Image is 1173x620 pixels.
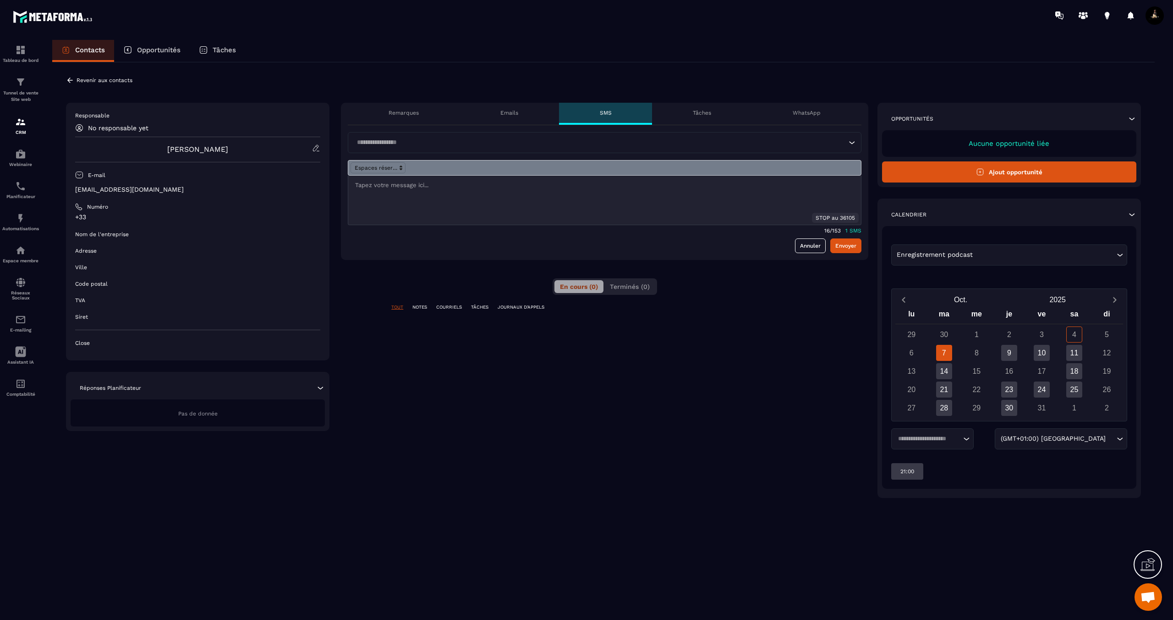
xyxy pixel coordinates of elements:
[75,231,129,238] p: Nom de l'entreprise
[1034,382,1050,398] div: 24
[1091,308,1123,324] div: di
[2,290,39,300] p: Réseaux Sociaux
[1001,327,1017,343] div: 2
[795,238,826,253] a: Annuler
[75,247,97,255] p: Adresse
[2,130,39,135] p: CRM
[2,58,39,63] p: Tableau de bord
[2,339,39,371] a: Assistant IA
[87,203,108,210] p: Numéro
[895,250,975,260] span: Enregistrement podcast
[936,363,952,379] div: 14
[114,40,190,62] a: Opportunités
[975,250,1114,260] input: Search for option
[75,46,105,54] p: Contacts
[891,115,933,122] p: Opportunités
[1025,308,1058,324] div: ve
[904,363,920,379] div: 13
[15,314,26,325] img: email
[498,304,544,310] p: JOURNAUX D'APPELS
[137,46,181,54] p: Opportunités
[1099,363,1115,379] div: 19
[75,264,87,271] p: Ville
[824,227,832,234] p: 16/
[88,124,148,132] p: No responsable yet
[2,327,39,332] p: E-mailing
[15,181,26,192] img: scheduler
[354,138,846,148] input: Search for option
[13,8,95,25] img: logo
[75,213,320,221] p: +33
[891,139,1127,148] p: Aucune opportunité liée
[812,213,859,223] div: STOP au 36105
[15,77,26,88] img: formation
[832,227,841,234] p: 153
[1001,345,1017,361] div: 9
[610,283,650,290] span: Terminés (0)
[969,327,985,343] div: 1
[1001,382,1017,398] div: 23
[936,327,952,343] div: 30
[75,313,88,321] p: Siret
[2,174,39,206] a: schedulerschedulerPlanificateur
[904,327,920,343] div: 29
[15,277,26,288] img: social-network
[2,270,39,307] a: social-networksocial-networkRéseaux Sociaux
[936,382,952,398] div: 21
[2,238,39,270] a: automationsautomationsEspace membre
[1001,400,1017,416] div: 30
[891,428,974,449] div: Search for option
[1034,345,1050,361] div: 10
[904,400,920,416] div: 27
[830,238,861,253] button: Envoyer
[471,304,488,310] p: TÂCHES
[1034,363,1050,379] div: 17
[993,308,1025,324] div: je
[900,468,914,475] p: 21:00
[928,308,960,324] div: ma
[600,109,612,116] p: SMS
[904,345,920,361] div: 6
[1107,434,1114,444] input: Search for option
[560,283,598,290] span: En cours (0)
[75,112,320,119] p: Responsable
[1034,327,1050,343] div: 3
[895,308,1123,416] div: Calendar wrapper
[348,132,861,153] div: Search for option
[1099,327,1115,343] div: 5
[389,109,419,116] p: Remarques
[895,327,1123,416] div: Calendar days
[936,345,952,361] div: 7
[554,280,603,293] button: En cours (0)
[2,307,39,339] a: emailemailE-mailing
[2,70,39,110] a: formationformationTunnel de vente Site web
[1066,363,1082,379] div: 18
[1066,400,1082,416] div: 1
[845,227,861,234] p: 1 SMS
[895,293,912,306] button: Previous month
[1034,400,1050,416] div: 31
[412,304,427,310] p: NOTES
[15,149,26,160] img: automations
[2,258,39,263] p: Espace membre
[80,384,141,392] p: Réponses Planificateur
[793,109,821,116] p: WhatsApp
[882,161,1136,183] button: Ajout opportunité
[998,434,1107,444] span: (GMT+01:00) [GEOGRAPHIC_DATA]
[436,304,462,310] p: COURRIELS
[15,245,26,256] img: automations
[1106,293,1123,306] button: Next month
[75,297,85,304] p: TVA
[75,185,320,194] p: [EMAIL_ADDRESS][DOMAIN_NAME]
[2,110,39,142] a: formationformationCRM
[1066,382,1082,398] div: 25
[500,109,518,116] p: Emails
[391,304,403,310] p: TOUT
[15,116,26,127] img: formation
[77,77,132,83] p: Revenir aux contacts
[75,339,320,347] p: Close
[2,162,39,167] p: Webinaire
[969,382,985,398] div: 22
[895,308,928,324] div: lu
[15,213,26,224] img: automations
